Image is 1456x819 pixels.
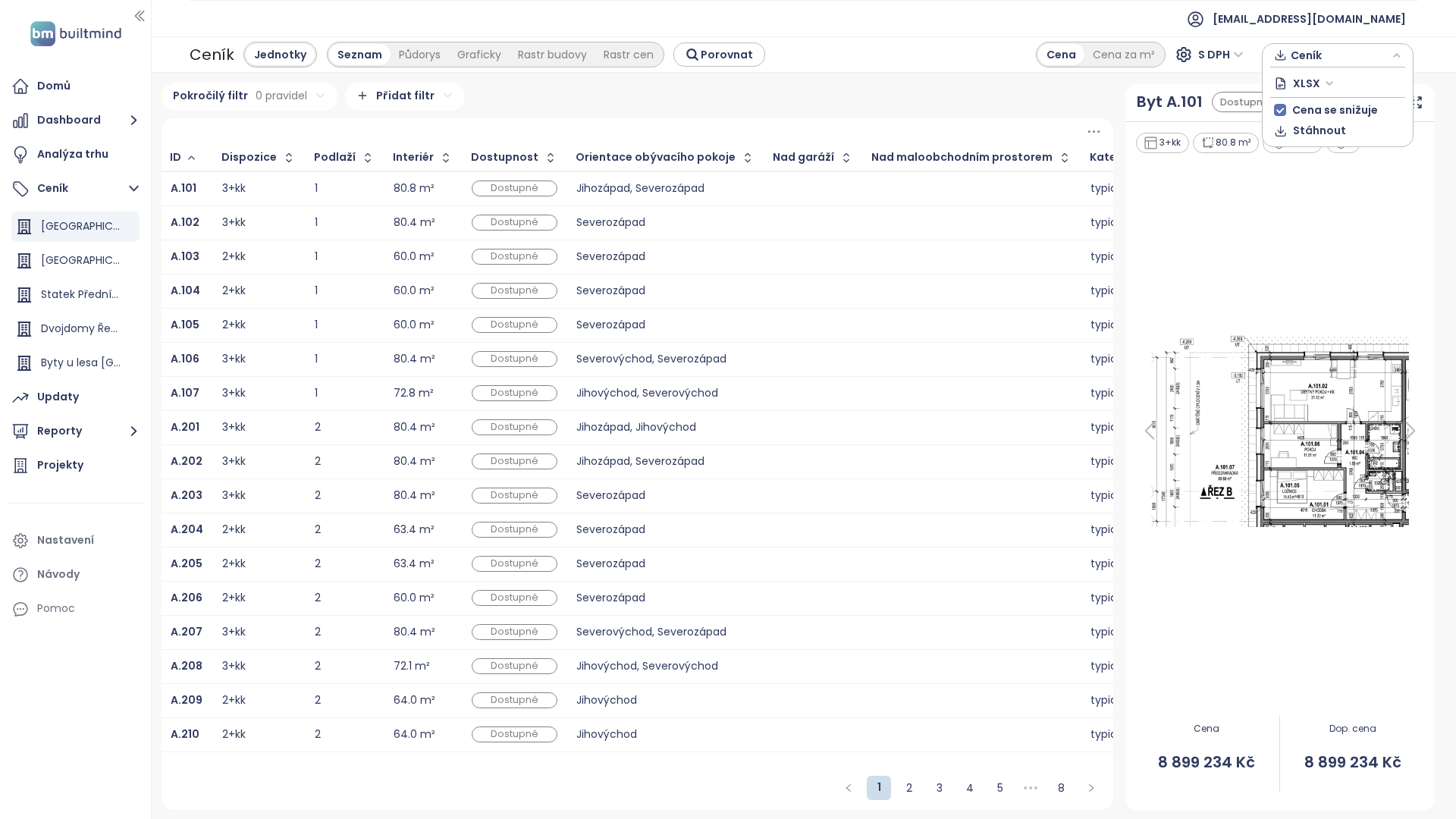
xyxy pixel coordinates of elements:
[37,531,94,550] div: Nastavení
[11,314,140,344] div: Dvojdomy Řeporyje
[222,559,246,569] div: 2+kk
[576,252,755,262] div: Severozápad
[1090,661,1165,671] div: typický
[1084,44,1163,65] div: Cena za m²
[393,152,434,162] div: Interiér
[1018,776,1043,800] li: Následujících 5 stran
[449,44,510,65] div: Graficky
[1291,44,1389,67] span: Ceník
[171,388,199,398] a: A.107
[314,152,356,162] div: Podlaží
[1134,722,1279,736] span: Cena
[1193,133,1260,153] div: 80.8 m²
[171,218,199,227] a: A.102
[171,525,203,535] a: A.204
[11,348,140,378] div: Byty u lesa [GEOGRAPHIC_DATA]
[8,450,143,481] a: Projekty
[1134,751,1279,774] span: 8 899 234 Kč
[958,776,982,800] li: 4
[171,627,202,637] a: A.207
[576,286,755,296] div: Severozápad
[394,218,435,227] div: 80.4 m²
[37,388,79,406] div: Updaty
[41,321,143,336] span: Dvojdomy Řeporyje
[8,594,143,624] div: Pomoc
[394,559,435,569] div: 63.4 m²
[1038,44,1084,65] div: Cena
[1018,776,1043,800] span: •••
[394,252,435,262] div: 60.0 m²
[898,777,921,799] a: 2
[222,491,246,500] div: 3+kk
[959,777,981,799] a: 4
[315,354,375,364] div: 1
[394,320,435,330] div: 60.0 m²
[315,457,375,466] div: 2
[1280,751,1425,774] span: 8 899 234 Kč
[221,152,277,162] div: Dispozice
[8,140,143,170] a: Analýza trhu
[1292,102,1378,118] span: Cena se snižuje
[472,522,557,538] div: Dostupné
[170,152,181,162] div: ID
[315,252,375,262] div: 1
[222,252,246,262] div: 2+kk
[394,695,435,705] div: 64.0 m²
[1090,152,1146,162] div: Kategorie
[8,174,143,204] button: Ceník
[576,491,755,500] div: Severozápad
[222,457,246,466] div: 3+kk
[576,152,736,162] div: Orientace obývacího pokoje
[472,419,557,435] div: Dostupné
[673,42,765,67] button: Porovnat
[315,661,375,671] div: 2
[171,249,199,264] b: A.103
[927,776,952,800] li: 3
[1090,593,1165,603] div: typický
[11,280,140,310] div: Statek Přední Kopanina
[171,184,196,193] a: A.101
[871,152,1053,162] div: Nad maloobchodním prostorem
[1293,72,1334,95] span: XLSX
[1263,133,1323,153] div: 71.1 m²
[576,457,755,466] div: Jihozápad, Severozápad
[391,44,449,65] div: Půdorys
[1090,730,1165,739] div: typický
[1280,722,1425,736] span: Dop. cena
[37,565,80,584] div: Návody
[315,559,375,569] div: 2
[171,488,202,503] b: A.203
[11,246,140,276] div: [GEOGRAPHIC_DATA]
[576,559,755,569] div: Severozápad
[773,152,834,162] div: Nad garáží
[1049,776,1073,800] li: 8
[171,658,202,673] b: A.208
[595,44,662,65] div: Rastr cen
[576,627,755,637] div: Severovýchod, Severozápad
[394,422,435,432] div: 80.4 m²
[171,419,199,435] b: A.201
[256,87,307,104] span: 0 pravidel
[576,388,755,398] div: Jihovýchod, Severovýchod
[171,559,202,569] a: A.205
[1090,388,1165,398] div: typický
[472,590,557,606] div: Dostupné
[41,218,152,234] span: [GEOGRAPHIC_DATA]
[394,354,435,364] div: 80.4 m²
[171,320,199,330] a: A.105
[41,355,212,370] span: Byty u lesa [GEOGRAPHIC_DATA]
[315,422,375,432] div: 2
[222,661,246,671] div: 3+kk
[394,730,435,739] div: 64.0 m²
[1090,525,1165,535] div: typický
[394,286,435,296] div: 60.0 m²
[394,525,435,535] div: 63.4 m²
[1134,330,1426,532] img: Floor plan
[315,184,375,193] div: 1
[171,726,199,742] b: A.210
[171,661,202,671] a: A.208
